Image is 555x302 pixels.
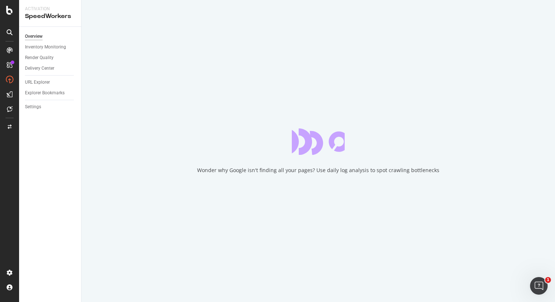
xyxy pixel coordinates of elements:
[12,12,18,18] img: logo_orange.svg
[25,79,76,86] a: URL Explorer
[12,19,18,25] img: website_grey.svg
[25,6,75,12] div: Activation
[25,54,76,62] a: Render Quality
[197,167,439,174] div: Wonder why Google isn't finding all your pages? Use daily log analysis to spot crawling bottlenecks
[19,19,81,25] div: Domain: [DOMAIN_NAME]
[21,12,36,18] div: v 4.0.25
[25,89,65,97] div: Explorer Bookmarks
[29,43,66,48] div: Domain Overview
[530,277,548,295] iframe: Intercom live chat
[25,103,41,111] div: Settings
[25,33,76,40] a: Overview
[25,12,75,21] div: SpeedWorkers
[25,89,76,97] a: Explorer Bookmarks
[292,128,345,155] div: animation
[25,33,43,40] div: Overview
[74,43,80,48] img: tab_keywords_by_traffic_grey.svg
[82,43,121,48] div: Keywords by Traffic
[25,65,54,72] div: Delivery Center
[25,43,76,51] a: Inventory Monitoring
[21,43,27,48] img: tab_domain_overview_orange.svg
[25,43,66,51] div: Inventory Monitoring
[25,79,50,86] div: URL Explorer
[25,65,76,72] a: Delivery Center
[25,54,54,62] div: Render Quality
[25,103,76,111] a: Settings
[545,277,551,283] span: 1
